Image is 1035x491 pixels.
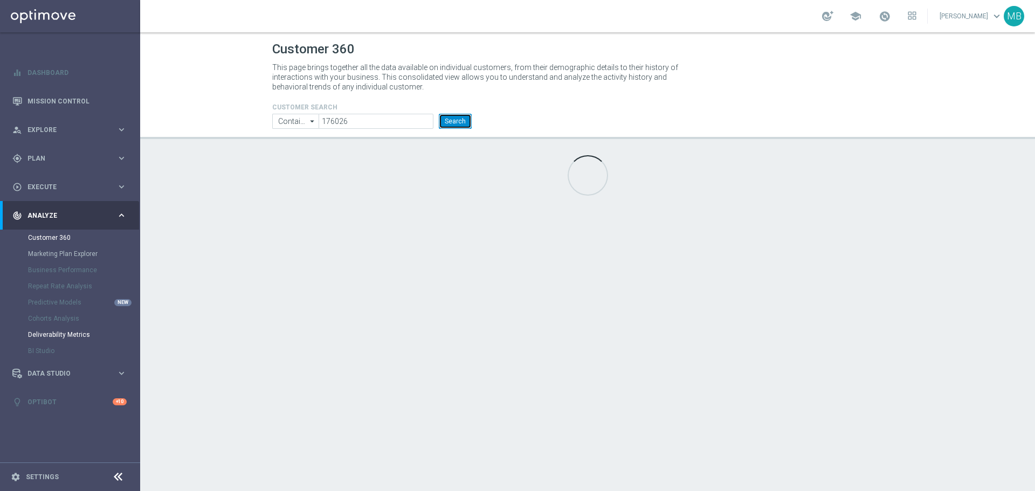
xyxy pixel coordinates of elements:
[12,58,127,87] div: Dashboard
[27,155,116,162] span: Plan
[319,114,433,129] input: Enter CID, Email, name or phone
[12,154,116,163] div: Plan
[12,154,127,163] button: gps_fixed Plan keyboard_arrow_right
[12,183,127,191] button: play_circle_outline Execute keyboard_arrow_right
[12,182,22,192] i: play_circle_outline
[28,343,139,359] div: BI Studio
[12,68,22,78] i: equalizer
[27,212,116,219] span: Analyze
[28,278,139,294] div: Repeat Rate Analysis
[12,388,127,416] div: Optibot
[272,114,319,129] input: Contains
[28,330,112,339] a: Deliverability Metrics
[12,97,127,106] button: Mission Control
[26,474,59,480] a: Settings
[1004,6,1024,26] div: MB
[28,327,139,343] div: Deliverability Metrics
[28,310,139,327] div: Cohorts Analysis
[27,127,116,133] span: Explore
[272,42,903,57] h1: Customer 360
[850,10,861,22] span: school
[12,397,22,407] i: lightbulb
[272,103,472,111] h4: CUSTOMER SEARCH
[114,299,132,306] div: NEW
[27,388,113,416] a: Optibot
[12,68,127,77] button: equalizer Dashboard
[28,262,139,278] div: Business Performance
[12,87,127,115] div: Mission Control
[28,230,139,246] div: Customer 360
[307,114,318,128] i: arrow_drop_down
[28,246,139,262] div: Marketing Plan Explorer
[12,182,116,192] div: Execute
[27,370,116,377] span: Data Studio
[12,125,22,135] i: person_search
[116,368,127,378] i: keyboard_arrow_right
[12,125,116,135] div: Explore
[28,294,139,310] div: Predictive Models
[12,211,116,220] div: Analyze
[439,114,472,129] button: Search
[116,153,127,163] i: keyboard_arrow_right
[272,63,687,92] p: This page brings together all the data available on individual customers, from their demographic ...
[12,211,22,220] i: track_changes
[12,211,127,220] button: track_changes Analyze keyboard_arrow_right
[113,398,127,405] div: +10
[12,369,116,378] div: Data Studio
[27,87,127,115] a: Mission Control
[12,126,127,134] button: person_search Explore keyboard_arrow_right
[12,398,127,406] button: lightbulb Optibot +10
[991,10,1003,22] span: keyboard_arrow_down
[116,182,127,192] i: keyboard_arrow_right
[939,8,1004,24] a: [PERSON_NAME]keyboard_arrow_down
[116,210,127,220] i: keyboard_arrow_right
[28,233,112,242] a: Customer 360
[27,58,127,87] a: Dashboard
[12,369,127,378] button: Data Studio keyboard_arrow_right
[27,184,116,190] span: Execute
[12,154,22,163] i: gps_fixed
[116,125,127,135] i: keyboard_arrow_right
[28,250,112,258] a: Marketing Plan Explorer
[11,472,20,482] i: settings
